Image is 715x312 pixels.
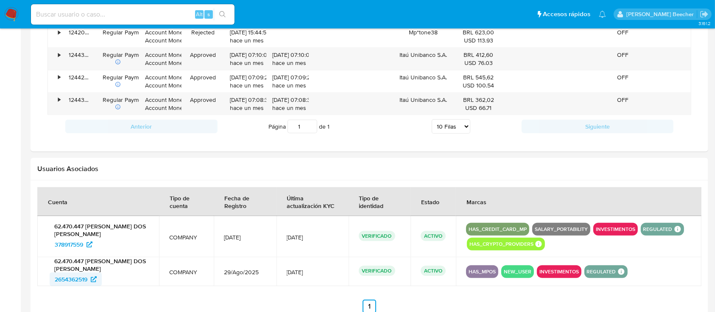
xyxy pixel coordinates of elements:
button: search-icon [214,8,231,20]
a: Salir [700,10,709,19]
input: Buscar usuario o caso... [31,9,235,20]
h2: Usuarios Asociados [37,165,701,173]
span: s [207,10,210,18]
p: camila.tresguerres@mercadolibre.com [626,10,697,18]
span: Alt [196,10,203,18]
span: 3.161.2 [698,20,711,27]
a: Notificaciones [599,11,606,18]
span: Accesos rápidos [543,10,590,19]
